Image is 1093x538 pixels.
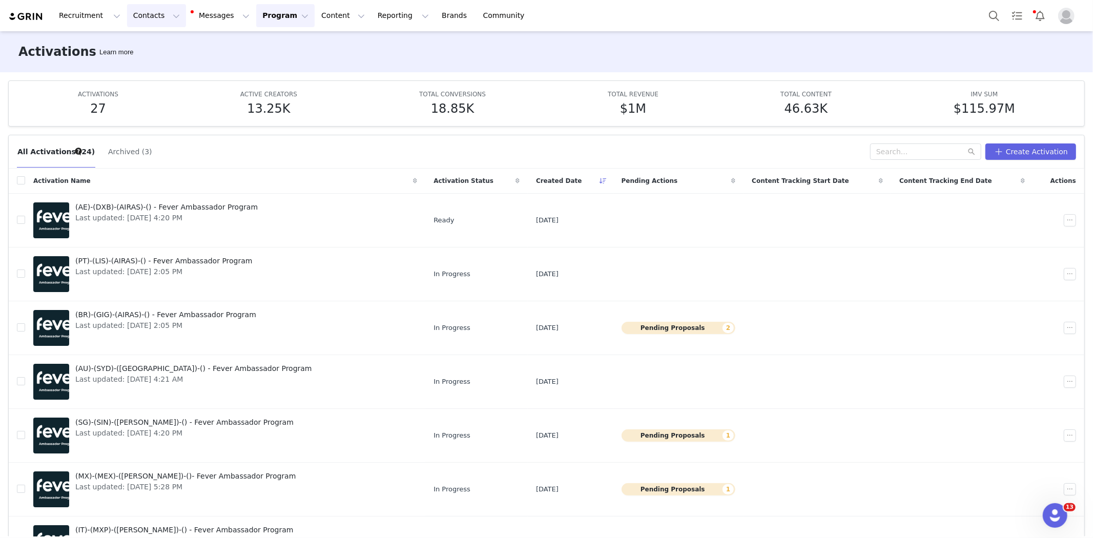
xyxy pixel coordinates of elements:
[256,4,315,27] button: Program
[97,47,135,57] div: Tooltip anchor
[752,176,849,185] span: Content Tracking Start Date
[434,430,470,441] span: In Progress
[536,215,559,225] span: [DATE]
[33,176,91,185] span: Activation Name
[78,91,118,98] span: ACTIVATIONS
[75,428,294,439] span: Last updated: [DATE] 4:20 PM
[983,4,1005,27] button: Search
[622,176,678,185] span: Pending Actions
[75,374,312,385] span: Last updated: [DATE] 4:21 AM
[536,269,559,279] span: [DATE]
[477,4,535,27] a: Community
[75,256,253,266] span: (PT)-(LIS)-(AIRAS)-() - Fever Ambassador Program
[954,99,1015,118] h5: $115.97M
[620,99,646,118] h5: $1M
[608,91,658,98] span: TOTAL REVENUE
[536,323,559,333] span: [DATE]
[536,176,582,185] span: Created Date
[1029,4,1051,27] button: Notifications
[1052,8,1085,24] button: Profile
[75,417,294,428] span: (SG)-(SIN)-([PERSON_NAME])-() - Fever Ambassador Program
[434,323,470,333] span: In Progress
[53,4,127,27] button: Recruitment
[17,143,95,160] button: All Activations (24)
[247,99,290,118] h5: 13.25K
[75,309,256,320] span: (BR)-(GIG)-(AIRAS)-() - Fever Ambassador Program
[75,363,312,374] span: (AU)-(SYD)-([GEOGRAPHIC_DATA])-() - Fever Ambassador Program
[75,482,296,492] span: Last updated: [DATE] 5:28 PM
[90,99,106,118] h5: 27
[434,484,470,494] span: In Progress
[372,4,435,27] button: Reporting
[536,377,559,387] span: [DATE]
[1058,8,1075,24] img: placeholder-profile.jpg
[1006,4,1028,27] a: Tasks
[434,176,493,185] span: Activation Status
[622,483,736,495] button: Pending Proposals1
[315,4,371,27] button: Content
[108,143,153,160] button: Archived (3)
[431,99,474,118] h5: 18.85K
[1064,503,1076,511] span: 13
[1043,503,1067,528] iframe: Intercom live chat
[75,266,253,277] span: Last updated: [DATE] 2:05 PM
[419,91,486,98] span: TOTAL CONVERSIONS
[74,147,83,156] div: Tooltip anchor
[75,471,296,482] span: (MX)-(MEX)-([PERSON_NAME])-()- Fever Ambassador Program
[899,176,992,185] span: Content Tracking End Date
[187,4,256,27] button: Messages
[971,91,998,98] span: IMV SUM
[240,91,297,98] span: ACTIVE CREATORS
[436,4,476,27] a: Brands
[33,254,417,295] a: (PT)-(LIS)-(AIRAS)-() - Fever Ambassador ProgramLast updated: [DATE] 2:05 PM
[434,377,470,387] span: In Progress
[75,213,258,223] span: Last updated: [DATE] 4:20 PM
[968,148,975,155] i: icon: search
[33,415,417,456] a: (SG)-(SIN)-([PERSON_NAME])-() - Fever Ambassador ProgramLast updated: [DATE] 4:20 PM
[75,202,258,213] span: (AE)-(DXB)-(AIRAS)-() - Fever Ambassador Program
[622,322,736,334] button: Pending Proposals2
[434,269,470,279] span: In Progress
[33,307,417,348] a: (BR)-(GIG)-(AIRAS)-() - Fever Ambassador ProgramLast updated: [DATE] 2:05 PM
[536,484,559,494] span: [DATE]
[75,320,256,331] span: Last updated: [DATE] 2:05 PM
[780,91,832,98] span: TOTAL CONTENT
[8,12,44,22] img: grin logo
[18,43,96,61] h3: Activations
[127,4,186,27] button: Contacts
[33,469,417,510] a: (MX)-(MEX)-([PERSON_NAME])-()- Fever Ambassador ProgramLast updated: [DATE] 5:28 PM
[434,215,454,225] span: Ready
[622,429,736,442] button: Pending Proposals1
[1033,170,1084,192] div: Actions
[536,430,559,441] span: [DATE]
[985,143,1076,160] button: Create Activation
[870,143,981,160] input: Search...
[75,525,293,535] span: (IT)-(MXP)-([PERSON_NAME])-() - Fever Ambassador Program
[785,99,828,118] h5: 46.63K
[33,200,417,241] a: (AE)-(DXB)-(AIRAS)-() - Fever Ambassador ProgramLast updated: [DATE] 4:20 PM
[33,361,417,402] a: (AU)-(SYD)-([GEOGRAPHIC_DATA])-() - Fever Ambassador ProgramLast updated: [DATE] 4:21 AM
